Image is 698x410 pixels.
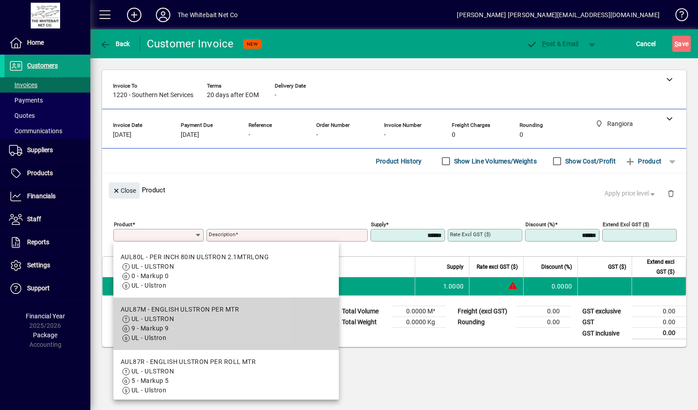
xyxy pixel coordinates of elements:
span: 0 [520,131,523,139]
a: Financials [5,185,90,208]
span: Financials [27,192,56,200]
span: 0 - Markup 0 [131,272,169,280]
span: Home [27,39,44,46]
span: 5 - Markup 5 [131,377,169,384]
button: Product History [372,153,426,169]
td: GST exclusive [578,306,632,317]
span: Communications [9,127,62,135]
td: 0.00 [516,306,571,317]
a: Suppliers [5,139,90,162]
button: Cancel [634,36,658,52]
span: P [542,40,546,47]
span: Close [112,183,136,198]
span: Package [33,331,57,339]
span: UL - ULSTRON [131,368,174,375]
span: Customers [27,62,58,69]
a: Knowledge Base [669,2,687,31]
mat-label: Product [114,221,132,228]
span: 0 [452,131,455,139]
button: Save [672,36,691,52]
span: - [275,92,276,99]
span: Suppliers [27,146,53,154]
span: Staff [27,215,41,223]
span: S [675,40,678,47]
div: AUL80L - PER INCH 80IN ULSTRON 2.1MTRLONG [121,252,269,262]
a: Reports [5,231,90,254]
span: UL - Ulstron [131,387,166,394]
span: Reports [27,238,49,246]
td: Total Volume [337,306,392,317]
td: Total Weight [337,317,392,328]
div: AUL87M - ENGLISH ULSTRON PER MTR [121,305,239,314]
div: Product [102,173,686,206]
mat-label: Discount (%) [525,221,555,228]
a: Settings [5,254,90,277]
label: Show Line Volumes/Weights [452,157,537,166]
span: 20 days after EOM [207,92,259,99]
td: Freight (excl GST) [453,306,516,317]
span: Payments [9,97,43,104]
mat-option: AUL87M - ENGLISH ULSTRON PER MTR [113,298,339,350]
span: UL - ULSTRON [131,315,174,322]
span: Supply [447,262,464,272]
a: Products [5,162,90,185]
span: Discount (%) [541,262,572,272]
td: GST inclusive [578,328,632,339]
span: ave [675,37,689,51]
button: Close [109,182,140,199]
span: UL - Ulstron [131,334,166,341]
span: [DATE] [113,131,131,139]
button: Post & Email [522,36,583,52]
span: Cancel [636,37,656,51]
span: 1220 - Southern Net Services [113,92,193,99]
button: Back [98,36,132,52]
span: Products [27,169,53,177]
mat-option: AUL87R - ENGLISH ULSTRON PER ROLL MTR [113,350,339,402]
mat-option: AUL80L - PER INCH 80IN ULSTRON 2.1MTRLONG [113,245,339,298]
span: Settings [27,261,50,269]
span: 9 - Markup 9 [131,325,169,332]
td: 0.00 [632,317,686,328]
td: 0.0000 Kg [392,317,446,328]
a: Invoices [5,77,90,93]
span: Financial Year [26,312,65,320]
span: UL - Ulstron [131,282,166,289]
span: Quotes [9,112,35,119]
td: 0.0000 [523,277,577,295]
div: Customer Invoice [147,37,234,51]
mat-label: Rate excl GST ($) [450,231,491,238]
app-page-header-button: Close [107,186,142,194]
span: Apply price level [604,189,657,198]
a: Staff [5,208,90,231]
span: - [316,131,318,139]
button: Profile [149,7,178,23]
button: Add [120,7,149,23]
span: - [384,131,386,139]
a: Payments [5,93,90,108]
button: Delete [660,182,682,204]
app-page-header-button: Delete [660,189,682,197]
span: Product History [376,154,422,168]
td: 0.00 [632,328,686,339]
span: GST ($) [608,262,626,272]
div: [PERSON_NAME] [PERSON_NAME][EMAIL_ADDRESS][DOMAIN_NAME] [457,8,660,22]
td: 0.00 [516,317,571,328]
span: ost & Email [526,40,579,47]
button: Apply price level [601,186,661,202]
span: - [248,131,250,139]
label: Show Cost/Profit [563,157,616,166]
span: Support [27,284,50,292]
div: AUL87R - ENGLISH ULSTRON PER ROLL MTR [121,357,256,367]
span: Back [100,40,130,47]
td: 0.0000 M³ [392,306,446,317]
span: Rate excl GST ($) [477,262,518,272]
app-page-header-button: Back [90,36,140,52]
div: The Whitebait Net Co [178,8,238,22]
a: Communications [5,123,90,139]
a: Support [5,277,90,300]
span: 1.0000 [443,282,464,291]
span: NEW [247,41,258,47]
td: 0.00 [632,306,686,317]
span: Invoices [9,81,37,89]
a: Quotes [5,108,90,123]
